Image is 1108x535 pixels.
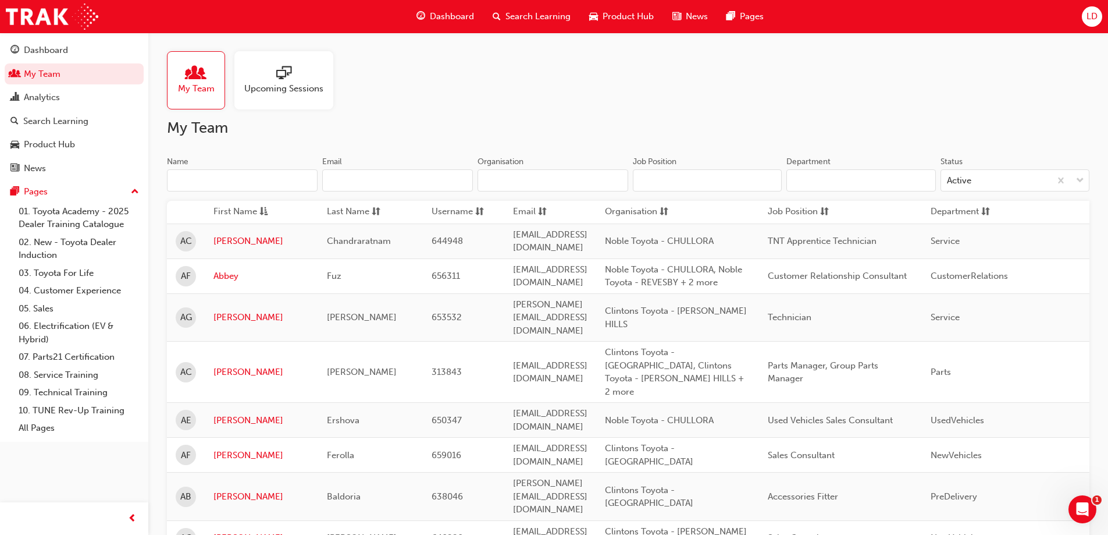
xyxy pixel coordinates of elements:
span: Search Learning [505,10,571,23]
a: [PERSON_NAME] [213,366,309,379]
button: First Nameasc-icon [213,205,277,219]
span: Parts [931,367,951,377]
span: Noble Toyota - CHULLORA [605,236,714,246]
span: [PERSON_NAME] [327,312,397,323]
span: Chandraratnam [327,236,391,246]
span: Ferolla [327,450,354,460]
span: AC [180,366,192,379]
span: chart-icon [10,93,19,103]
button: Emailsorting-icon [513,205,577,219]
span: 313843 [432,367,462,377]
span: Username [432,205,473,219]
h2: My Team [167,119,1089,137]
a: car-iconProduct Hub [580,5,663,29]
span: asc-icon [259,205,268,219]
span: Clintons Toyota - [GEOGRAPHIC_DATA] [605,443,693,467]
div: Organisation [478,156,523,168]
div: Status [940,156,963,168]
span: car-icon [589,9,598,24]
span: AF [181,270,191,283]
a: 03. Toyota For Life [14,264,144,282]
span: Noble Toyota - CHULLORA, Noble Toyota - REVESBY + 2 more [605,264,742,288]
input: Name [167,169,318,192]
button: Organisationsorting-icon [605,205,669,219]
button: Job Positionsorting-icon [768,205,832,219]
span: Fuz [327,271,341,281]
div: Department [786,156,831,168]
span: Email [513,205,536,219]
a: My Team [5,63,144,85]
span: [PERSON_NAME][EMAIL_ADDRESS][DOMAIN_NAME] [513,478,587,515]
span: Product Hub [603,10,654,23]
span: AE [181,414,191,427]
span: sorting-icon [820,205,829,219]
div: Pages [24,185,48,199]
span: [EMAIL_ADDRESS][DOMAIN_NAME] [513,408,587,432]
span: Department [931,205,979,219]
span: Organisation [605,205,657,219]
a: [PERSON_NAME] [213,449,309,462]
img: Trak [6,3,98,30]
button: Usernamesorting-icon [432,205,496,219]
span: AF [181,449,191,462]
a: 01. Toyota Academy - 2025 Dealer Training Catalogue [14,203,144,233]
span: LD [1086,10,1098,23]
span: Parts Manager, Group Parts Manager [768,360,878,384]
a: [PERSON_NAME] [213,414,309,427]
span: Service [931,312,960,323]
span: Service [931,236,960,246]
span: car-icon [10,140,19,150]
div: Dashboard [24,44,68,57]
input: Organisation [478,169,628,192]
span: [EMAIL_ADDRESS][DOMAIN_NAME] [513,229,587,253]
button: LD [1082,6,1102,27]
a: News [5,158,144,179]
a: 08. Service Training [14,366,144,384]
span: [EMAIL_ADDRESS][DOMAIN_NAME] [513,360,587,384]
span: 653532 [432,312,462,323]
a: news-iconNews [663,5,717,29]
span: AC [180,235,192,248]
span: 659016 [432,450,461,460]
a: Search Learning [5,111,144,132]
span: Sales Consultant [768,450,835,460]
span: Last Name [327,205,369,219]
span: sessionType_ONLINE_URL-icon [276,66,291,82]
a: [PERSON_NAME] [213,490,309,504]
div: News [24,162,46,175]
div: Job Position [633,156,676,168]
span: Pages [740,10,764,23]
button: DashboardMy TeamAnalyticsSearch LearningProduct HubNews [5,37,144,181]
input: Email [322,169,473,192]
span: guage-icon [10,45,19,56]
span: First Name [213,205,257,219]
span: sorting-icon [372,205,380,219]
iframe: Intercom live chat [1068,495,1096,523]
span: News [686,10,708,23]
button: Departmentsorting-icon [931,205,995,219]
span: [EMAIL_ADDRESS][DOMAIN_NAME] [513,443,587,467]
span: NewVehicles [931,450,982,460]
a: guage-iconDashboard [407,5,483,29]
button: Last Namesorting-icon [327,205,391,219]
span: sorting-icon [660,205,668,219]
span: pages-icon [10,187,19,197]
span: sorting-icon [981,205,990,219]
input: Department [786,169,935,192]
a: Dashboard [5,40,144,61]
span: search-icon [493,9,501,24]
span: Technician [768,312,811,323]
span: sorting-icon [475,205,484,219]
a: All Pages [14,419,144,437]
span: Upcoming Sessions [244,82,323,95]
div: Active [947,174,971,187]
a: Upcoming Sessions [234,51,343,109]
a: Abbey [213,270,309,283]
span: [PERSON_NAME][EMAIL_ADDRESS][DOMAIN_NAME] [513,299,587,336]
a: 04. Customer Experience [14,282,144,300]
span: [PERSON_NAME] [327,367,397,377]
span: AB [180,490,191,504]
span: 656311 [432,271,460,281]
span: Used Vehicles Sales Consultant [768,415,893,426]
a: search-iconSearch Learning [483,5,580,29]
